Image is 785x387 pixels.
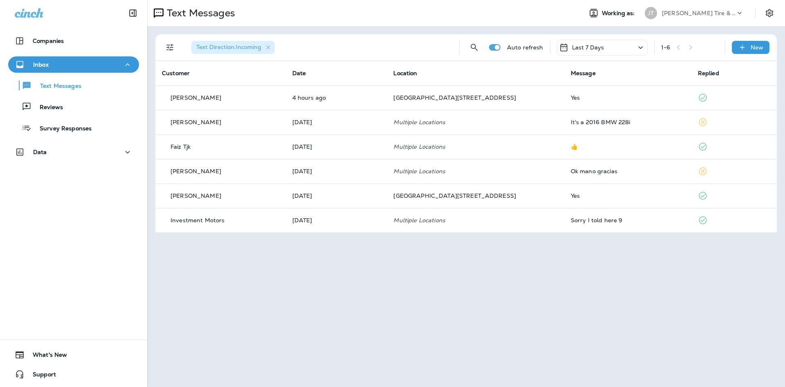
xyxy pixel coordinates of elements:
[170,143,191,150] p: Faiz Tjk
[393,192,516,199] span: [GEOGRAPHIC_DATA][STREET_ADDRESS]
[292,168,381,174] p: Sep 11, 2025 11:17 AM
[751,44,763,51] p: New
[164,7,235,19] p: Text Messages
[662,10,736,16] p: [PERSON_NAME] Tire & Auto
[191,41,275,54] div: Text Direction:Incoming
[162,69,190,77] span: Customer
[196,43,261,51] span: Text Direction : Incoming
[393,69,417,77] span: Location
[393,143,557,150] p: Multiple Locations
[393,94,516,101] span: [GEOGRAPHIC_DATA][STREET_ADDRESS]
[8,33,139,49] button: Companies
[393,119,557,125] p: Multiple Locations
[292,143,381,150] p: Sep 11, 2025 03:48 PM
[466,39,482,56] button: Search Messages
[571,217,685,224] div: Sorry I told here 9
[8,366,139,383] button: Support
[571,168,685,174] div: Ok mano gracias
[8,56,139,73] button: Inbox
[170,217,224,224] p: Investment Motors
[170,192,221,199] p: [PERSON_NAME]
[33,38,64,44] p: Companies
[25,371,56,381] span: Support
[170,168,221,174] p: [PERSON_NAME]
[572,44,604,51] p: Last 7 Days
[31,104,63,112] p: Reviews
[25,351,67,361] span: What's New
[8,119,139,136] button: Survey Responses
[32,83,81,90] p: Text Messages
[661,44,670,51] div: 1 - 6
[292,94,381,101] p: Sep 17, 2025 09:35 AM
[571,192,685,199] div: Yes
[571,94,685,101] div: Yes
[645,7,657,19] div: JT
[292,69,306,77] span: Date
[571,143,685,150] div: 👍
[292,192,381,199] p: Sep 10, 2025 03:09 PM
[393,168,557,174] p: Multiple Locations
[170,119,221,125] p: [PERSON_NAME]
[31,125,92,133] p: Survey Responses
[698,69,719,77] span: Replied
[8,144,139,160] button: Data
[8,77,139,94] button: Text Messages
[121,5,144,21] button: Collapse Sidebar
[571,69,596,77] span: Message
[571,119,685,125] div: It's a 2016 BMW 228i
[292,119,381,125] p: Sep 14, 2025 12:05 PM
[33,61,49,68] p: Inbox
[8,347,139,363] button: What's New
[292,217,381,224] p: Sep 10, 2025 09:33 AM
[393,217,557,224] p: Multiple Locations
[162,39,178,56] button: Filters
[170,94,221,101] p: [PERSON_NAME]
[762,6,777,20] button: Settings
[33,149,47,155] p: Data
[507,44,543,51] p: Auto refresh
[602,10,637,17] span: Working as:
[8,98,139,115] button: Reviews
